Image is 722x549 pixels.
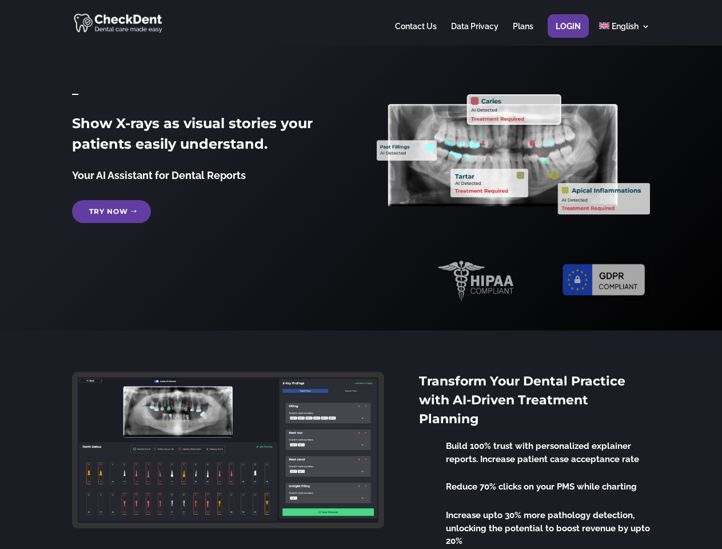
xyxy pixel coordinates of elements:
[72,200,151,223] a: Try Now
[72,82,78,97] span: _
[72,169,246,181] span: Your AI Assistant for Dental Reports
[446,441,639,464] span: Build 100% trust with personalized explainer reports. Increase patient case acceptance rate
[377,94,649,214] img: X_Ray_annotated
[72,113,345,160] h2: Show X-rays as visual stories your patients easily understand.
[556,22,581,45] a: Login
[446,510,650,546] span: Increase upto 30% more pathology detection, unlocking the potential to boost revenue by upto 20%
[395,22,437,45] a: Contact Us
[451,22,498,45] a: Data Privacy
[74,11,163,34] img: CheckDent AI
[612,22,639,31] span: English
[419,373,625,427] span: Transform Your Dental Practice with AI-Driven Treatment Planning
[513,22,533,45] a: Plans
[446,482,637,492] span: Reduce 70% clicks on your PMS while charting
[599,22,650,45] a: English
